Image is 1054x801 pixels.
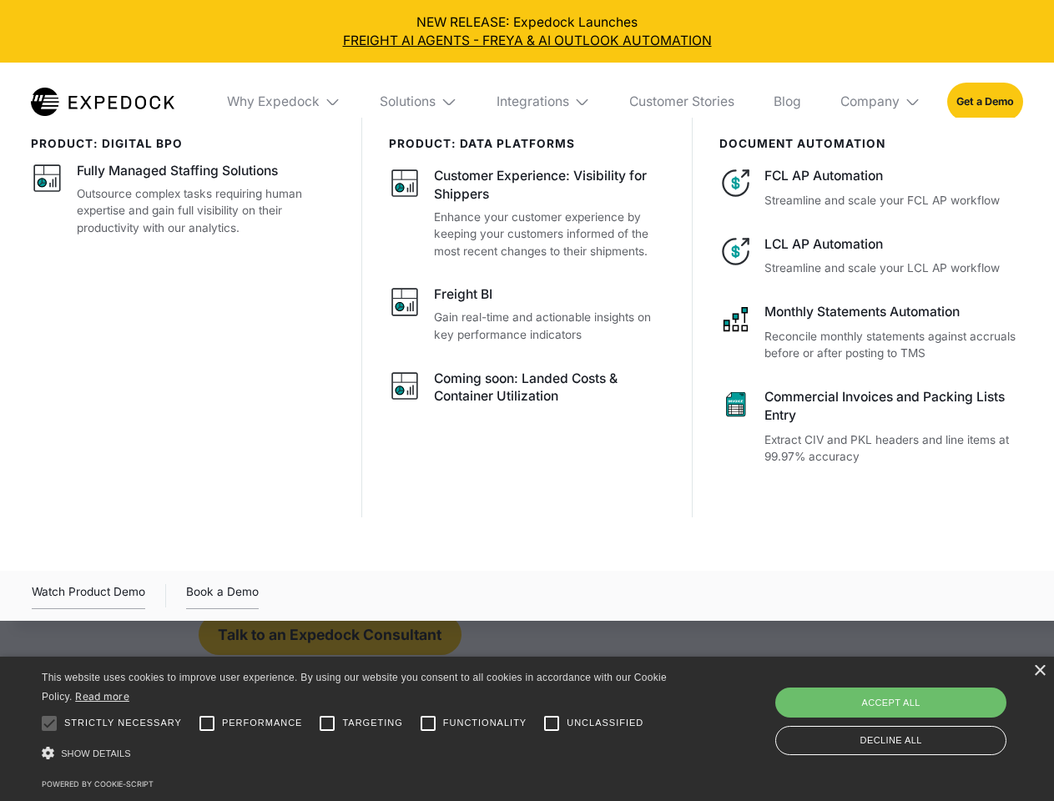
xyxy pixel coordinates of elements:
p: Gain real-time and actionable insights on key performance indicators [434,309,666,343]
a: Fully Managed Staffing SolutionsOutsource complex tasks requiring human expertise and gain full v... [31,162,335,236]
div: Close [1033,665,1046,678]
div: Monthly Statements Automation [764,303,1022,321]
div: Company [827,63,934,141]
div: Why Expedock [227,93,320,110]
span: This website uses cookies to improve user experience. By using our website you consent to all coo... [42,672,667,703]
a: Customer Experience: Visibility for ShippersEnhance your customer experience by keeping your cust... [389,167,667,259]
a: LCL AP AutomationStreamline and scale your LCL AP workflow [719,235,1023,277]
a: Monthly Statements AutomationReconcile monthly statements against accruals before or after postin... [719,303,1023,362]
p: Reconcile monthly statements against accruals before or after posting to TMS [764,328,1022,362]
div: PRODUCT: data platforms [389,137,667,150]
div: NEW RELEASE: Expedock Launches [13,13,1041,50]
a: Blog [760,63,814,141]
div: Integrations [497,93,569,110]
p: Streamline and scale your FCL AP workflow [764,192,1022,209]
div: Customer Experience: Visibility for Shippers [434,167,666,204]
span: Functionality [443,716,527,730]
div: Fully Managed Staffing Solutions [77,162,278,180]
a: Read more [75,690,129,703]
p: Streamline and scale your LCL AP workflow [764,259,1022,277]
p: Extract CIV and PKL headers and line items at 99.97% accuracy [764,431,1022,466]
div: Show details [42,743,673,765]
div: Accept all [775,688,1006,718]
div: Why Expedock [214,63,354,141]
a: FREIGHT AI AGENTS - FREYA & AI OUTLOOK AUTOMATION [13,32,1041,50]
div: FCL AP Automation [764,167,1022,185]
div: Solutions [367,63,471,141]
div: Integrations [483,63,603,141]
div: product: digital bpo [31,137,335,150]
a: Coming soon: Landed Costs & Container Utilization [389,370,667,411]
span: Performance [222,716,303,730]
a: Customer Stories [616,63,747,141]
div: document automation [719,137,1023,150]
span: Show details [61,748,131,758]
div: Decline all [775,726,1006,755]
p: Outsource complex tasks requiring human expertise and gain full visibility on their productivity ... [77,185,335,237]
span: Targeting [342,716,402,730]
span: Unclassified [567,716,643,730]
div: Coming soon: Landed Costs & Container Utilization [434,370,666,406]
a: Powered by cookie-script [42,779,154,788]
a: FCL AP AutomationStreamline and scale your FCL AP workflow [719,167,1023,209]
a: open lightbox [32,582,145,609]
a: Get a Demo [947,83,1023,120]
div: Solutions [380,93,436,110]
div: LCL AP Automation [764,235,1022,254]
div: Company [840,93,900,110]
a: Commercial Invoices and Packing Lists EntryExtract CIV and PKL headers and line items at 99.97% a... [719,388,1023,466]
span: Strictly necessary [64,716,182,730]
div: Commercial Invoices and Packing Lists Entry [764,388,1022,425]
a: Book a Demo [186,582,259,609]
p: Enhance your customer experience by keeping your customers informed of the most recent changes to... [434,209,666,260]
div: Freight BI [434,285,492,304]
div: Watch Product Demo [32,582,145,609]
a: Freight BIGain real-time and actionable insights on key performance indicators [389,285,667,343]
